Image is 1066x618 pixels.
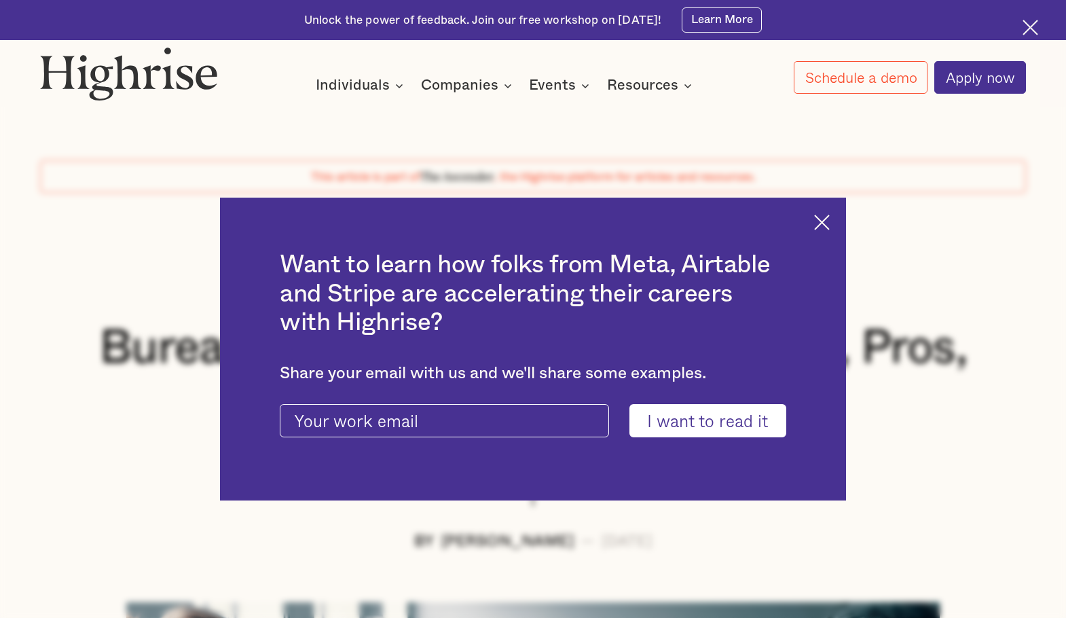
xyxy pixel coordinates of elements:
form: current-ascender-blog-article-modal-form [280,404,786,437]
div: Events [529,77,593,94]
a: Schedule a demo [794,61,928,94]
div: Companies [421,77,516,94]
h2: Want to learn how folks from Meta, Airtable and Stripe are accelerating their careers with Highrise? [280,251,786,338]
div: Resources [607,77,678,94]
div: Resources [607,77,696,94]
input: I want to read it [629,404,786,437]
div: Events [529,77,576,94]
img: Highrise logo [40,47,218,101]
a: Apply now [934,61,1026,94]
img: Cross icon [814,215,830,230]
div: Companies [421,77,498,94]
input: Your work email [280,404,608,437]
div: Share your email with us and we'll share some examples. [280,364,786,384]
img: Cross icon [1023,20,1038,35]
div: Individuals [316,77,407,94]
div: Unlock the power of feedback. Join our free workshop on [DATE]! [304,12,662,28]
a: Learn More [682,7,762,33]
div: Individuals [316,77,390,94]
